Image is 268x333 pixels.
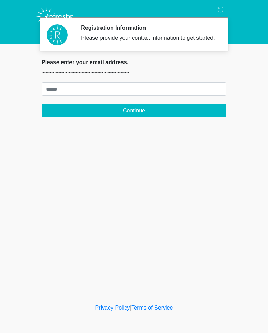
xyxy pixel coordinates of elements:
a: Terms of Service [131,305,173,311]
h2: Please enter your email address. [42,59,226,66]
div: Please provide your contact information to get started. [81,34,216,42]
a: Privacy Policy [95,305,130,311]
img: Agent Avatar [47,24,68,45]
img: Refresh RX Logo [35,5,77,28]
a: | [130,305,131,311]
p: ~~~~~~~~~~~~~~~~~~~~~~~~~~~ [42,68,226,77]
button: Continue [42,104,226,117]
